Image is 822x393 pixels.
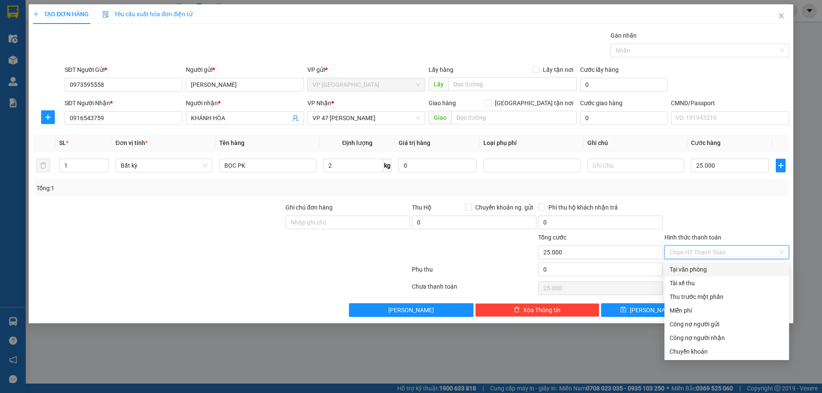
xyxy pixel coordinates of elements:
div: Thu trước một phần [670,292,784,301]
label: Gán nhãn [611,32,637,39]
span: Giá trị hàng [399,139,430,146]
th: Ghi chú [584,135,688,151]
input: Cước lấy hàng [580,78,667,92]
span: Thu Hộ [412,204,432,211]
span: plus [776,162,785,169]
input: Ghi Chú [587,159,684,172]
b: GỬI : VP [GEOGRAPHIC_DATA] [11,58,128,87]
span: [PERSON_NAME] [388,305,434,315]
div: Cước gửi hàng sẽ được ghi vào công nợ của người nhận [664,331,789,345]
span: Giao [429,111,451,124]
span: kg [383,159,392,172]
div: Phụ thu [411,265,537,280]
button: [PERSON_NAME] [349,303,474,317]
span: [PERSON_NAME] [630,305,676,315]
div: Chuyển khoản [670,347,784,356]
span: Phí thu hộ khách nhận trả [545,203,621,212]
span: TẠO ĐƠN HÀNG [33,11,89,18]
label: Cước giao hàng [580,100,622,106]
div: Công nợ người gửi [670,319,784,329]
span: Lấy [429,77,448,91]
span: plus [33,11,39,17]
input: Cước giao hàng [580,111,667,125]
img: logo.jpg [11,11,75,53]
div: CMND/Passport [671,98,789,108]
span: Xóa Thông tin [523,305,560,315]
div: Tổng: 1 [36,183,317,193]
button: plus [41,110,55,124]
span: close [778,12,785,19]
span: Cước hàng [691,139,721,146]
div: Cước gửi hàng sẽ được ghi vào công nợ của người gửi [664,317,789,331]
label: Ghi chú đơn hàng [286,204,333,211]
span: plus [42,114,54,121]
th: Loại phụ phí [480,135,584,151]
label: Hình thức thanh toán [664,234,721,241]
span: Tổng cước [538,234,566,241]
span: VP Vĩnh Yên [313,78,420,91]
span: user-add [292,115,299,121]
div: Công nợ người nhận [670,333,784,343]
div: Người nhận [186,98,304,108]
div: SĐT Người Gửi [65,65,182,74]
span: VP Nhận [307,100,331,106]
div: VP gửi [307,65,425,74]
input: VD: Bàn, Ghế [219,159,316,172]
button: plus [776,159,785,172]
span: delete [514,307,520,313]
span: Đơn vị tính [116,139,148,146]
button: deleteXóa Thông tin [475,303,600,317]
div: SĐT Người Nhận [65,98,182,108]
span: Lấy tận nơi [539,65,577,74]
span: save [620,307,626,313]
div: Miễn phí [670,306,784,315]
label: Cước lấy hàng [580,66,619,73]
span: Yêu cầu xuất hóa đơn điện tử [102,11,193,18]
input: 0 [399,159,477,172]
div: Chưa thanh toán [411,282,537,297]
span: Tên hàng [219,139,244,146]
button: Close [769,4,793,28]
span: Lấy hàng [429,66,453,73]
span: Định lượng [342,139,372,146]
span: Bất kỳ [121,159,207,172]
span: Chuyển khoản ng. gửi [472,203,536,212]
input: Dọc đường [448,77,577,91]
input: Dọc đường [451,111,577,124]
span: Giao hàng [429,100,456,106]
li: 271 - [PERSON_NAME] - [GEOGRAPHIC_DATA] - [GEOGRAPHIC_DATA] [80,21,358,32]
input: Ghi chú đơn hàng [286,216,410,229]
button: delete [36,159,50,172]
div: Tài xế thu [670,278,784,288]
span: SL [59,139,66,146]
div: Người gửi [186,65,304,74]
img: icon [102,11,109,18]
button: save[PERSON_NAME] [601,303,694,317]
span: VP 47 Trần Khát Chân [313,112,420,124]
span: [GEOGRAPHIC_DATA] tận nơi [491,98,577,108]
div: Tại văn phòng [670,265,784,274]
